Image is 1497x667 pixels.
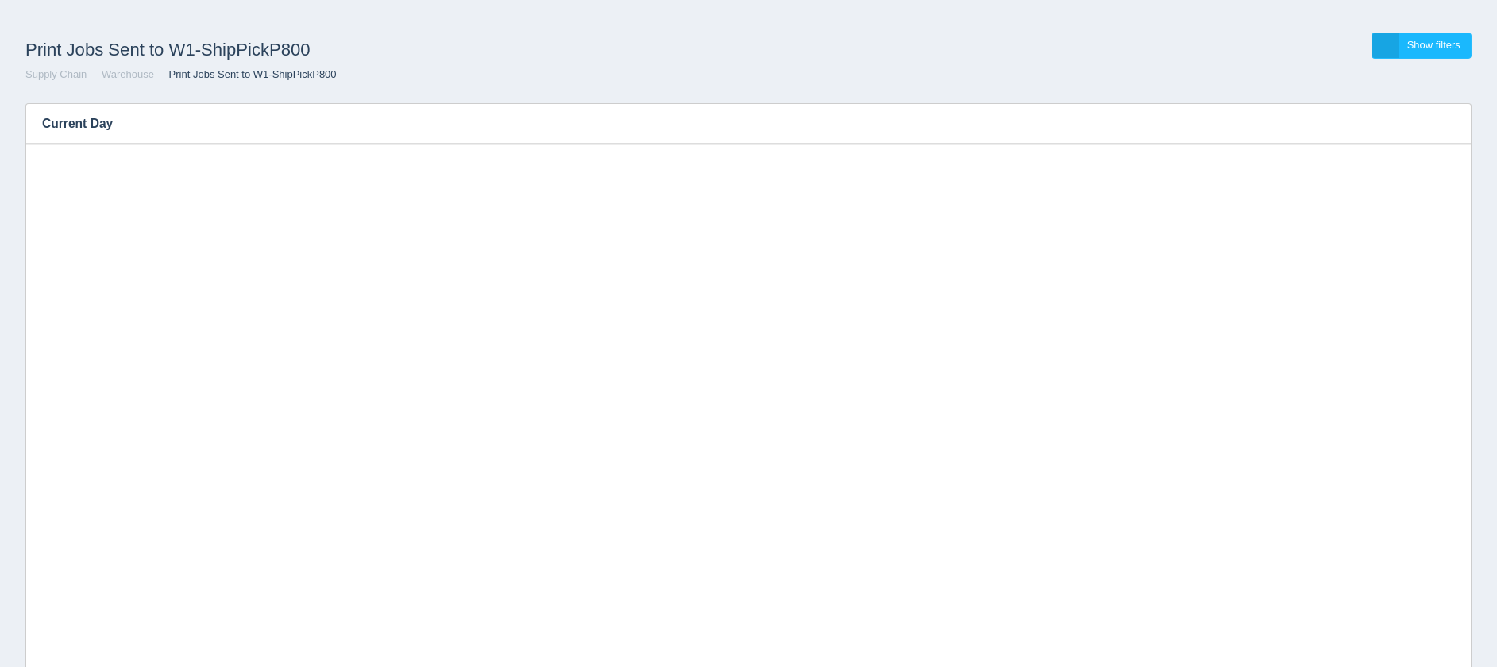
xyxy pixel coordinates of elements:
h1: Print Jobs Sent to W1-ShipPickP800 [25,33,749,67]
a: Show filters [1372,33,1472,59]
a: Supply Chain [25,68,87,80]
h3: Current Day [26,104,1422,144]
span: Show filters [1407,39,1460,51]
li: Print Jobs Sent to W1-ShipPickP800 [157,67,337,83]
a: Warehouse [102,68,154,80]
